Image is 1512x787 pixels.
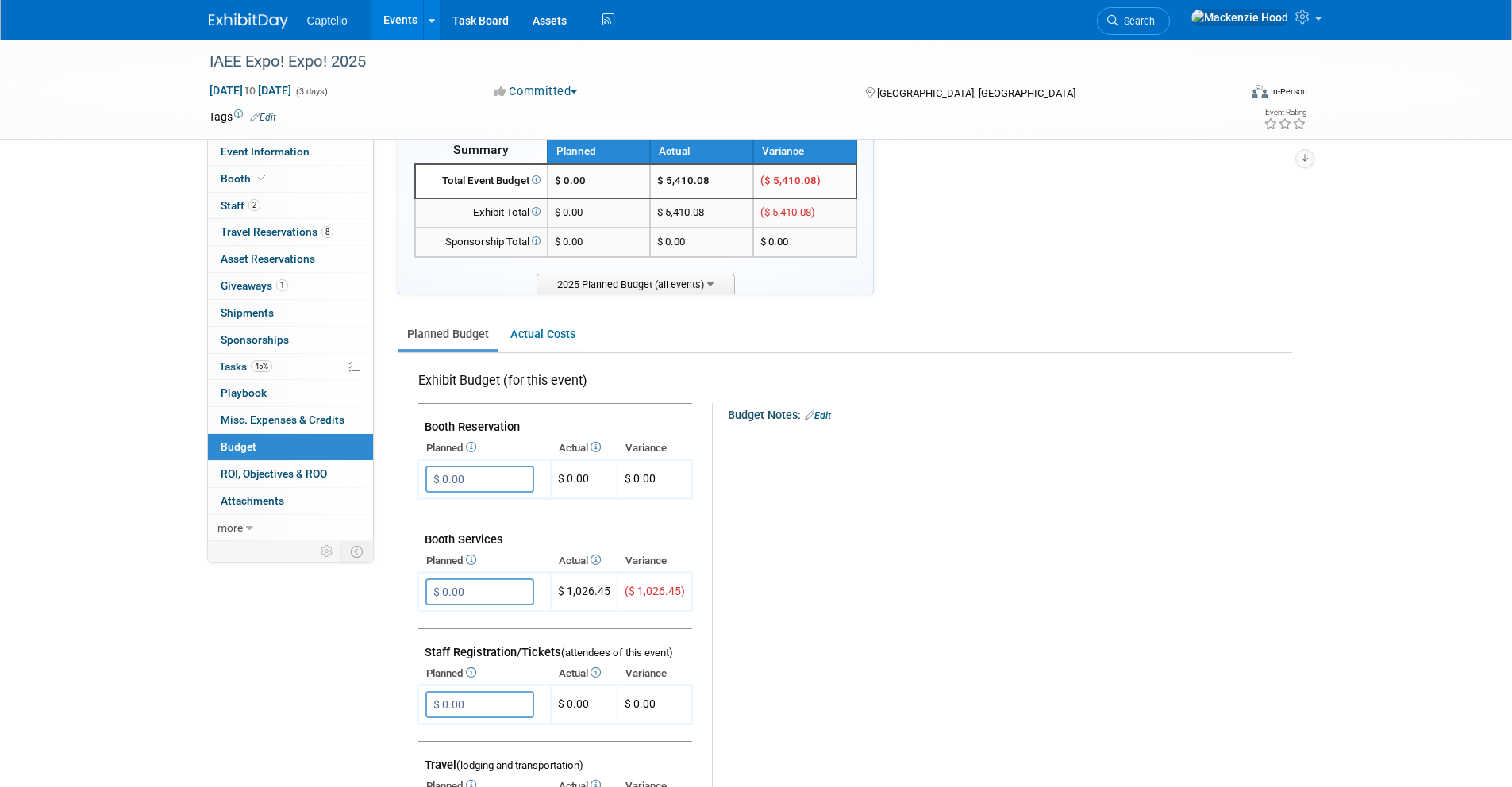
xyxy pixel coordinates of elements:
th: Variance [617,550,692,572]
span: Shipments [221,306,274,319]
img: ExhibitDay [209,13,288,29]
th: Variance [617,437,692,459]
i: Booth reservation complete [258,174,266,182]
th: Actual [551,662,617,685]
span: Summary [453,142,509,157]
span: Booth [221,172,269,185]
span: Giveaways [221,279,288,292]
div: Exhibit Total [422,205,541,221]
a: Booth [208,166,373,192]
a: Event Information [208,139,373,165]
span: Sponsorships [221,333,289,346]
span: (lodging and transportation) [456,759,583,771]
div: Sponsorship Total [422,235,541,250]
img: Mackenzie Hood [1191,9,1289,26]
a: Travel Reservations8 [208,219,373,245]
span: [GEOGRAPHIC_DATA], [GEOGRAPHIC_DATA] [877,87,1075,99]
span: $ 0.00 [555,206,583,218]
span: Attachments [221,494,284,507]
span: $ 0.00 [558,472,589,485]
a: Playbook [208,380,373,406]
div: In-Person [1270,86,1307,98]
td: $ 0.00 [650,228,753,257]
td: $ 5,410.08 [650,164,753,198]
td: $ 0.00 [551,685,617,724]
span: Asset Reservations [221,252,315,265]
td: $ 1,026.45 [551,573,617,612]
div: Event Format [1145,83,1308,106]
span: Budget [221,440,256,453]
th: Variance [617,662,692,685]
a: Misc. Expenses & Credits [208,407,373,433]
a: Giveaways1 [208,273,373,299]
span: $ 0.00 [555,236,583,248]
span: Captello [307,14,348,27]
span: ($ 5,410.08) [760,206,815,218]
a: Planned Budget [398,320,498,349]
th: Planned [418,550,551,572]
span: $ 0.00 [760,236,788,248]
td: Tags [209,109,276,125]
span: 2 [248,199,260,211]
a: ROI, Objectives & ROO [208,461,373,487]
a: Edit [250,112,276,123]
div: Exhibit Budget (for this event) [418,372,686,398]
a: Search [1097,7,1170,35]
th: Planned [418,662,551,685]
th: Actual [551,437,617,459]
td: Booth Services [418,516,692,551]
a: Tasks45% [208,354,373,380]
span: Staff [221,199,260,212]
span: Playbook [221,386,267,399]
img: Format-Inperson.png [1252,85,1268,98]
a: Attachments [208,488,373,514]
span: [DATE] [DATE] [209,83,292,98]
span: ($ 5,410.08) [760,175,821,186]
span: $ 0.00 [625,697,656,710]
th: Actual [551,550,617,572]
a: more [208,515,373,541]
span: ($ 1,026.45) [625,585,685,597]
th: Planned [418,437,551,459]
a: Actual Costs [501,320,584,349]
span: Misc. Expenses & Credits [221,413,344,426]
div: Budget Notes: [728,403,1291,424]
span: 45% [251,360,272,372]
th: Variance [753,138,856,164]
span: Tasks [219,360,272,373]
span: Event Information [221,145,310,158]
span: 8 [321,226,333,238]
div: IAEE Expo! Expo! 2025 [204,48,1214,76]
a: Edit [805,410,831,421]
span: ROI, Objectives & ROO [221,467,327,480]
td: $ 5,410.08 [650,198,753,228]
div: Event Rating [1264,109,1306,117]
td: Personalize Event Tab Strip [314,541,341,562]
span: to [243,84,258,97]
td: Staff Registration/Tickets [418,629,692,663]
a: Sponsorships [208,327,373,353]
span: more [217,521,243,534]
a: Staff2 [208,193,373,219]
span: (attendees of this event) [561,647,673,658]
span: Travel Reservations [221,225,333,238]
a: Budget [208,434,373,460]
span: (3 days) [294,86,328,97]
span: 1 [276,279,288,291]
div: Total Event Budget [422,174,541,189]
td: Booth Reservation [418,404,692,438]
th: Planned [548,138,651,164]
a: Asset Reservations [208,246,373,272]
span: 2025 Planned Budget (all events) [537,274,735,294]
th: Actual [650,138,753,164]
td: Toggle Event Tabs [340,541,373,562]
td: Travel [418,742,692,776]
span: $ 0.00 [555,175,586,186]
button: Committed [489,83,583,100]
span: Search [1118,15,1155,27]
a: Shipments [208,300,373,326]
span: $ 0.00 [625,472,656,485]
